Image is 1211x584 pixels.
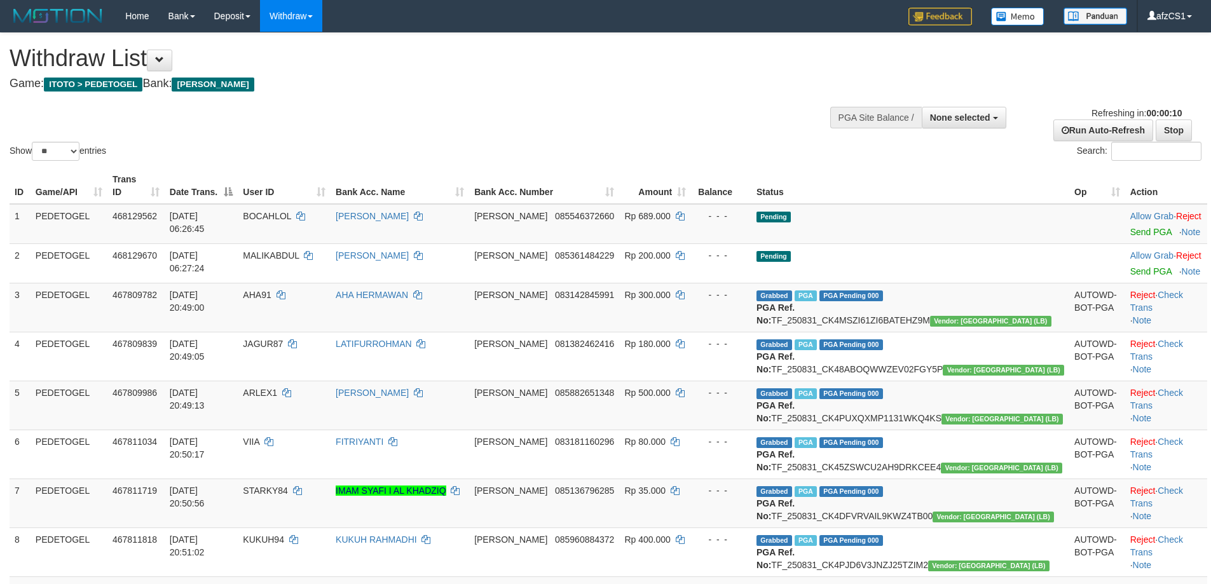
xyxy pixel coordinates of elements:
[1130,534,1183,557] a: Check Trans
[1130,250,1173,261] a: Allow Grab
[170,534,205,557] span: [DATE] 20:51:02
[331,168,469,204] th: Bank Acc. Name: activate to sort column ascending
[1130,486,1156,496] a: Reject
[10,168,31,204] th: ID
[1064,8,1127,25] img: panduan.png
[170,250,205,273] span: [DATE] 06:27:24
[756,290,792,301] span: Grabbed
[1130,211,1176,221] span: ·
[243,290,271,300] span: AHA91
[474,437,547,447] span: [PERSON_NAME]
[10,204,31,244] td: 1
[1130,290,1183,313] a: Check Trans
[1125,204,1207,244] td: ·
[113,290,157,300] span: 467809782
[624,211,670,221] span: Rp 689.000
[624,486,666,496] span: Rp 35.000
[31,479,107,527] td: PEDETOGEL
[1182,227,1201,237] a: Note
[555,437,614,447] span: Copy 083181160296 to clipboard
[31,430,107,479] td: PEDETOGEL
[1130,339,1183,362] a: Check Trans
[1133,511,1152,521] a: Note
[474,486,547,496] span: [PERSON_NAME]
[624,250,670,261] span: Rp 200.000
[819,535,883,546] span: PGA Pending
[31,381,107,430] td: PEDETOGEL
[1111,142,1201,161] input: Search:
[1069,479,1125,527] td: AUTOWD-BOT-PGA
[795,388,817,399] span: Marked by afzCS1
[555,211,614,221] span: Copy 085546372660 to clipboard
[1130,266,1172,276] a: Send PGA
[10,46,795,71] h1: Withdraw List
[691,168,751,204] th: Balance
[756,251,791,262] span: Pending
[1130,534,1156,545] a: Reject
[1133,462,1152,472] a: Note
[795,437,817,448] span: Marked by afzCS1
[756,486,792,497] span: Grabbed
[624,290,670,300] span: Rp 300.000
[243,534,284,545] span: KUKUH94
[474,290,547,300] span: [PERSON_NAME]
[336,388,409,398] a: [PERSON_NAME]
[941,463,1062,473] span: Vendor URL: https://dashboard.q2checkout.com/secure
[31,527,107,576] td: PEDETOGEL
[1125,243,1207,283] td: ·
[170,437,205,459] span: [DATE] 20:50:17
[474,388,547,398] span: [PERSON_NAME]
[336,534,417,545] a: KUKUH RAHMADHI
[696,386,746,399] div: - - -
[170,211,205,234] span: [DATE] 06:26:45
[696,533,746,546] div: - - -
[10,479,31,527] td: 7
[696,484,746,497] div: - - -
[795,535,817,546] span: Marked by afzCS1
[336,211,409,221] a: [PERSON_NAME]
[696,289,746,301] div: - - -
[1077,142,1201,161] label: Search:
[795,290,817,301] span: Marked by afzCS1
[1156,119,1192,141] a: Stop
[243,339,283,349] span: JAGUR87
[624,534,670,545] span: Rp 400.000
[10,283,31,332] td: 3
[172,78,254,92] span: [PERSON_NAME]
[10,142,106,161] label: Show entries
[336,290,408,300] a: AHA HERMAWAN
[830,107,922,128] div: PGA Site Balance /
[1125,168,1207,204] th: Action
[336,486,446,496] a: IMAM SYAFI I AL KHADZIQ
[469,168,619,204] th: Bank Acc. Number: activate to sort column ascending
[113,388,157,398] span: 467809986
[819,437,883,448] span: PGA Pending
[170,290,205,313] span: [DATE] 20:49:00
[336,339,412,349] a: LATIFURROHMAN
[243,437,259,447] span: VIIA
[1130,388,1183,411] a: Check Trans
[555,388,614,398] span: Copy 085882651348 to clipboard
[336,437,383,447] a: FITRIYANTI
[756,498,795,521] b: PGA Ref. No:
[933,512,1054,522] span: Vendor URL: https://dashboard.q2checkout.com/secure
[1133,413,1152,423] a: Note
[751,168,1069,204] th: Status
[165,168,238,204] th: Date Trans.: activate to sort column descending
[991,8,1044,25] img: Button%20Memo.svg
[928,560,1050,571] span: Vendor URL: https://dashboard.q2checkout.com/secure
[756,535,792,546] span: Grabbed
[1133,364,1152,374] a: Note
[941,414,1063,424] span: Vendor URL: https://dashboard.q2checkout.com/secure
[756,302,795,325] b: PGA Ref. No:
[751,283,1069,332] td: TF_250831_CK4MSZI61ZI6BATEHZ9M
[1130,437,1183,459] a: Check Trans
[1130,388,1156,398] a: Reject
[1130,339,1156,349] a: Reject
[170,486,205,508] span: [DATE] 20:50:56
[1130,486,1183,508] a: Check Trans
[10,78,795,90] h4: Game: Bank:
[107,168,165,204] th: Trans ID: activate to sort column ascending
[619,168,691,204] th: Amount: activate to sort column ascending
[1133,315,1152,325] a: Note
